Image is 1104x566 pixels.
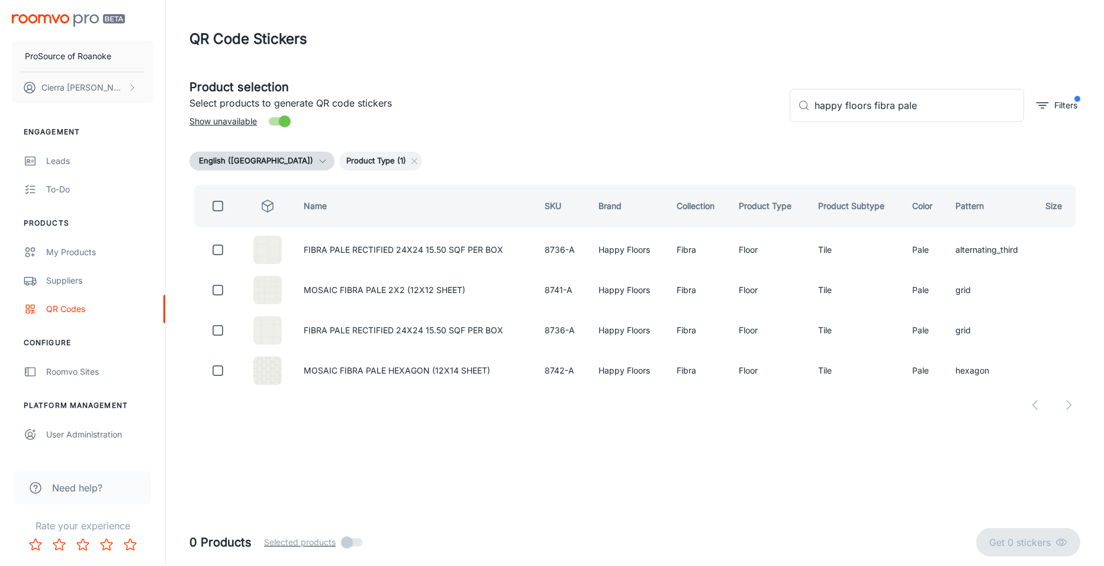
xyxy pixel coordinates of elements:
th: Size [1036,185,1080,227]
td: Tile [809,313,903,348]
th: Collection [667,185,730,227]
td: Tile [809,353,903,388]
div: To-do [46,183,153,196]
td: 8736-A [535,232,590,268]
h1: QR Code Stickers [189,28,307,50]
h5: Product selection [189,78,780,96]
th: Product Type [729,185,809,227]
th: Name [294,185,535,227]
td: alternating_third [946,232,1036,268]
td: MOSAIC FIBRA PALE 2X2 (12X12 SHEET) [294,272,535,308]
td: Tile [809,232,903,268]
input: Search by SKU, brand, collection... [815,89,1024,122]
td: grid [946,272,1036,308]
td: Floor [729,232,809,268]
button: Cierra [PERSON_NAME] [12,72,153,103]
td: Floor [729,272,809,308]
td: Pale [903,272,946,308]
td: 8742-A [535,353,590,388]
td: Pale [903,313,946,348]
div: Roomvo Sites [46,365,153,378]
button: ProSource of Roanoke [12,41,153,72]
th: Color [903,185,946,227]
p: Select products to generate QR code stickers [189,96,780,110]
div: Leads [46,155,153,168]
td: Floor [729,353,809,388]
th: Brand [589,185,667,227]
th: Pattern [946,185,1036,227]
td: FIBRA PALE RECTIFIED 24X24 15.50 SQF PER BOX [294,313,535,348]
td: Fibra [667,272,730,308]
p: Cierra [PERSON_NAME] [41,81,125,94]
td: Happy Floors [589,313,667,348]
div: Product Type (1) [339,152,422,171]
td: FIBRA PALE RECTIFIED 24X24 15.50 SQF PER BOX [294,232,535,268]
td: hexagon [946,353,1036,388]
td: grid [946,313,1036,348]
div: Suppliers [46,274,153,287]
td: MOSAIC FIBRA PALE HEXAGON (12X14 SHEET) [294,353,535,388]
td: Tile [809,272,903,308]
td: Happy Floors [589,232,667,268]
td: 8736-A [535,313,590,348]
button: English ([GEOGRAPHIC_DATA]) [189,152,334,171]
td: Happy Floors [589,353,667,388]
span: Show unavailable [189,115,257,128]
td: Pale [903,232,946,268]
button: filter [1034,96,1080,115]
th: SKU [535,185,590,227]
td: Floor [729,313,809,348]
th: Product Subtype [809,185,903,227]
p: ProSource of Roanoke [25,50,111,63]
td: Fibra [667,232,730,268]
td: Fibra [667,353,730,388]
td: Happy Floors [589,272,667,308]
td: Pale [903,353,946,388]
div: QR Codes [46,303,153,316]
div: User Administration [46,428,153,441]
td: 8741-A [535,272,590,308]
img: Roomvo PRO Beta [12,14,125,27]
div: My Products [46,246,153,259]
p: Filters [1054,99,1077,112]
span: Product Type (1) [339,155,413,167]
td: Fibra [667,313,730,348]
